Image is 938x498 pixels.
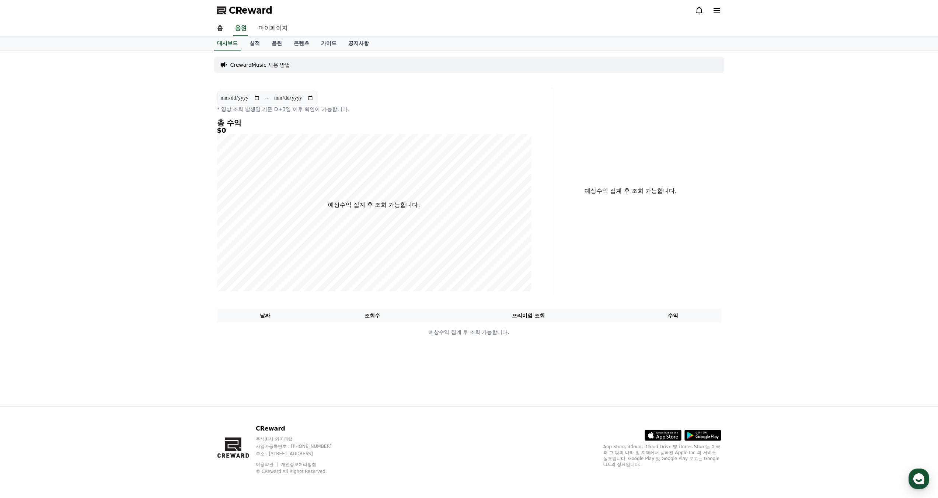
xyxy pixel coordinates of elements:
a: CrewardMusic 사용 방법 [230,61,290,69]
p: 사업자등록번호 : [PHONE_NUMBER] [256,443,346,449]
p: 예상수익 집계 후 조회 가능합니다. [217,328,721,336]
p: App Store, iCloud, iCloud Drive 및 iTunes Store는 미국과 그 밖의 나라 및 지역에서 등록된 Apple Inc.의 서비스 상표입니다. Goo... [603,444,721,467]
p: 주식회사 와이피랩 [256,436,346,442]
p: 예상수익 집계 후 조회 가능합니다. [328,201,420,209]
h4: 총 수익 [217,119,531,127]
p: 주소 : [STREET_ADDRESS] [256,451,346,457]
th: 날짜 [217,309,313,323]
a: 대시보드 [214,36,241,51]
a: 음원 [266,36,288,51]
a: 공지사항 [342,36,375,51]
a: 개인정보처리방침 [281,462,316,467]
a: 실적 [244,36,266,51]
span: CReward [229,4,272,16]
a: 콘텐츠 [288,36,315,51]
p: © CReward All Rights Reserved. [256,469,346,474]
th: 프리미엄 조회 [432,309,625,323]
p: CReward [256,424,346,433]
th: 수익 [625,309,721,323]
a: 가이드 [315,36,342,51]
a: 이용약관 [256,462,279,467]
h5: $0 [217,127,531,134]
a: 마이페이지 [252,21,294,36]
p: ~ [265,94,269,102]
a: 홈 [211,21,229,36]
a: CReward [217,4,272,16]
p: 예상수익 집계 후 조회 가능합니다. [558,187,704,195]
a: 음원 [233,21,248,36]
p: * 영상 조회 발생일 기준 D+3일 이후 확인이 가능합니다. [217,105,531,113]
th: 조회수 [313,309,431,323]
